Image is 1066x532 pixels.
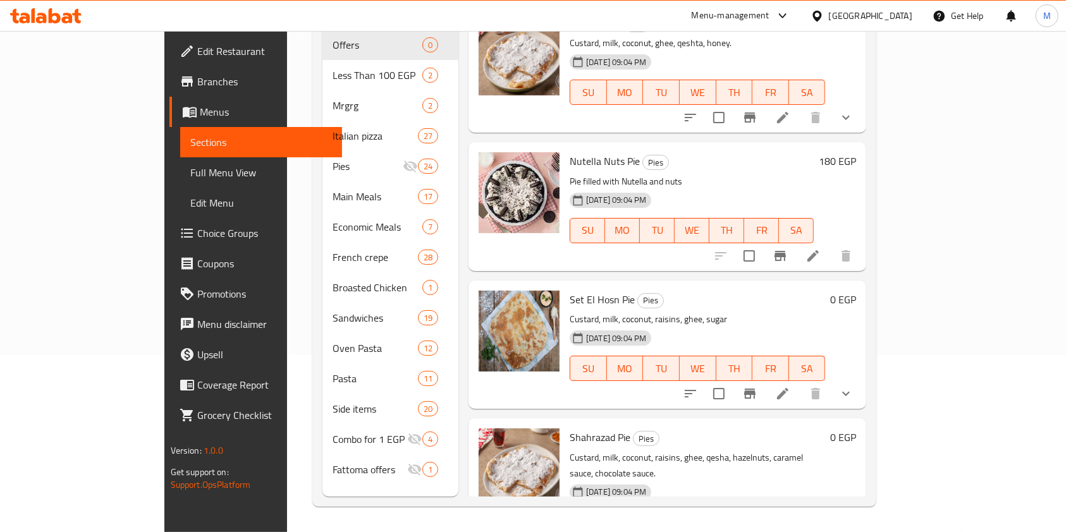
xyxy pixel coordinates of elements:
div: items [422,280,438,295]
a: Menus [169,97,343,127]
span: Italian pizza [333,128,418,143]
span: Menus [200,104,333,119]
div: items [418,341,438,356]
span: Set El Hosn Pie [570,290,635,309]
span: Select to update [706,380,732,407]
a: Grocery Checklist [169,400,343,430]
button: Branch-specific-item [735,378,765,409]
span: Pies [643,155,668,170]
button: WE [675,218,709,243]
button: SA [789,356,826,381]
span: SU [575,83,602,102]
div: items [422,98,438,113]
span: Pies [634,432,659,446]
div: Menu-management [692,8,769,23]
span: Choice Groups [197,226,333,241]
span: [DATE] 09:04 PM [581,194,651,206]
span: Branches [197,74,333,89]
div: Pies [633,431,659,446]
span: Oven Pasta [333,341,418,356]
button: Branch-specific-item [735,102,765,133]
span: 17 [419,191,438,203]
div: Pies [333,159,403,174]
span: Full Menu View [190,165,333,180]
span: Menu disclaimer [197,317,333,332]
span: 19 [419,312,438,324]
span: Version: [171,442,202,459]
div: Pies [637,293,664,308]
h6: 180 EGP [819,152,856,170]
span: 1 [423,282,438,294]
span: [DATE] 09:04 PM [581,332,651,344]
span: SU [575,360,602,378]
button: TH [716,80,753,105]
div: Economic Meals7 [322,212,458,242]
button: show more [831,378,861,409]
a: Edit menu item [806,248,821,263]
svg: Show Choices [838,386,854,401]
span: 20 [419,403,438,415]
a: Full Menu View [180,157,343,188]
button: TH [716,356,753,381]
a: Promotions [169,279,343,309]
span: 4 [423,433,438,445]
svg: Inactive section [403,159,418,174]
h6: 0 EGP [830,291,856,308]
button: TU [640,218,675,243]
span: 2 [423,100,438,112]
span: Sections [190,135,333,150]
span: 0 [423,39,438,51]
span: MO [612,83,639,102]
span: French crepe [333,250,418,265]
button: TH [709,218,744,243]
img: Nutella Nuts Pie [479,152,560,233]
span: FR [749,221,774,239]
svg: Show Choices [838,110,854,125]
div: Mrgrg2 [322,90,458,121]
div: Side items [333,401,418,416]
span: WE [680,221,704,239]
button: delete [800,102,831,133]
p: Custard, milk, coconut, raisins, ghee, qesha, hazelnuts, caramel sauce, chocolate sauce. [570,450,825,481]
div: [GEOGRAPHIC_DATA] [829,9,912,23]
div: items [418,250,438,265]
span: 28 [419,251,438,263]
span: Sandwiches [333,310,418,325]
span: 12 [419,342,438,354]
img: Kidahom Pie [479,15,560,95]
span: FR [757,360,784,378]
span: Edit Menu [190,195,333,210]
p: Pie filled with Nutella and nuts [570,174,814,190]
a: Branches [169,66,343,97]
span: Edit Restaurant [197,44,333,59]
div: items [422,68,438,83]
button: SU [570,80,607,105]
button: delete [800,378,831,409]
span: TU [648,360,675,378]
button: TU [643,80,680,105]
button: SA [779,218,814,243]
span: TH [721,360,748,378]
span: Offers [333,37,422,52]
span: WE [685,360,711,378]
span: Nutella Nuts Pie [570,152,640,171]
div: items [418,310,438,325]
span: [DATE] 09:04 PM [581,486,651,498]
span: 1.0.0 [204,442,223,459]
span: Pasta [333,371,418,386]
span: Fattoma offers [333,462,407,477]
span: Main Meals [333,189,418,204]
button: WE [680,356,716,381]
div: Pies24 [322,151,458,181]
div: Offers0 [322,30,458,60]
span: M [1043,9,1051,23]
a: Choice Groups [169,218,343,248]
div: Oven Pasta12 [322,333,458,363]
span: TH [714,221,739,239]
div: Broasted Chicken [333,280,422,295]
button: FR [752,80,789,105]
